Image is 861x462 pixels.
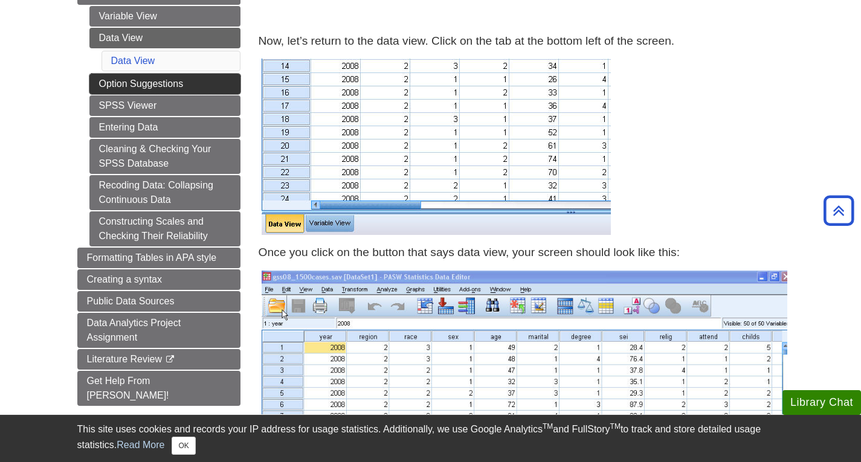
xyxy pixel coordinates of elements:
a: Data View [111,56,155,66]
a: Cleaning & Checking Your SPSS Database [89,139,240,174]
span: Literature Review [87,354,163,364]
button: Close [172,437,195,455]
a: Literature Review [77,349,240,370]
a: Public Data Sources [77,291,240,312]
a: Get Help From [PERSON_NAME]! [77,371,240,406]
span: Creating a syntax [87,274,163,284]
a: Constructing Scales and Checking Their Reliability [89,211,240,246]
span: Data Analytics Project Assignment [87,318,181,342]
span: Get Help From [PERSON_NAME]! [87,376,169,400]
div: This site uses cookies and records your IP address for usage statistics. Additionally, we use Goo... [77,422,784,455]
a: Variable View [89,6,240,27]
p: Once you click on the button that says data view, your screen should look like this: [259,244,784,261]
p: Now, let’s return to the data view. Click on the tab at the bottom left of the screen. [259,33,784,50]
a: Data Analytics Project Assignment [77,313,240,348]
button: Library Chat [782,390,861,415]
a: Option Suggestions [89,74,240,94]
a: Read More [117,440,164,450]
span: Formatting Tables in APA style [87,252,217,263]
a: Creating a syntax [77,269,240,290]
a: SPSS Viewer [89,95,240,116]
sup: TM [543,422,553,431]
a: Formatting Tables in APA style [77,248,240,268]
sup: TM [610,422,621,431]
a: Back to Top [819,202,858,219]
a: Entering Data [89,117,240,138]
a: Data View [89,28,240,48]
i: This link opens in a new window [164,356,175,364]
a: Recoding Data: Collapsing Continuous Data [89,175,240,210]
span: Public Data Sources [87,296,175,306]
